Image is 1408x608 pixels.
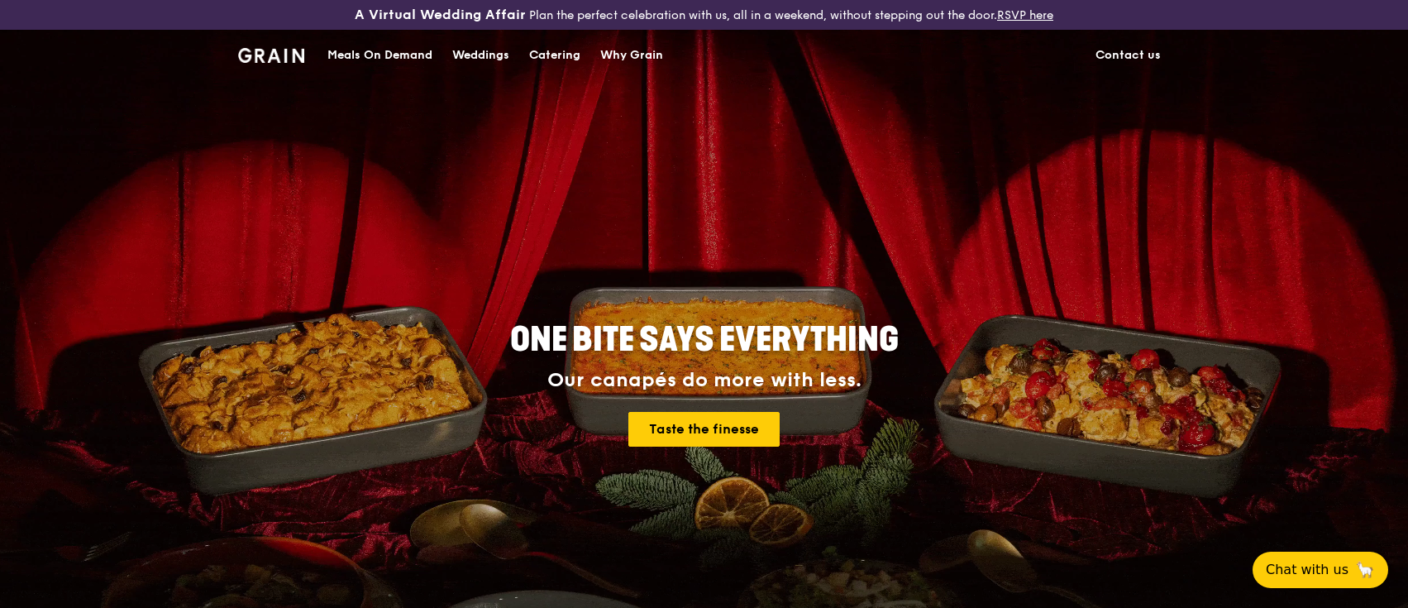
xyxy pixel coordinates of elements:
[590,31,673,80] a: Why Grain
[529,31,580,80] div: Catering
[235,7,1173,23] div: Plan the perfect celebration with us, all in a weekend, without stepping out the door.
[238,29,305,79] a: GrainGrain
[519,31,590,80] a: Catering
[442,31,519,80] a: Weddings
[1355,560,1375,580] span: 🦙
[628,412,780,447] a: Taste the finesse
[238,48,305,63] img: Grain
[1086,31,1171,80] a: Contact us
[510,320,899,360] span: ONE BITE SAYS EVERYTHING
[327,31,432,80] div: Meals On Demand
[452,31,509,80] div: Weddings
[1266,560,1348,580] span: Chat with us
[407,369,1002,392] div: Our canapés do more with less.
[355,7,526,23] h3: A Virtual Wedding Affair
[997,8,1053,22] a: RSVP here
[600,31,663,80] div: Why Grain
[1253,552,1388,588] button: Chat with us🦙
